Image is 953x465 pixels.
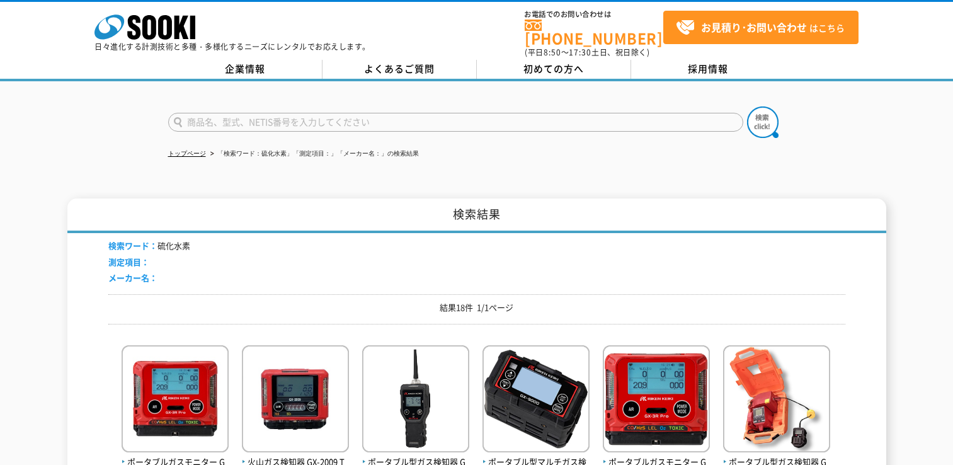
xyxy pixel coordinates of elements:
[108,256,149,268] span: 測定項目：
[723,345,830,456] img: GX-2100 typeA(メタン/酸素/硫化水素/一酸化炭素)
[242,345,349,456] img: GX-2009 TypeJ(硫化水素/二酸化硫黄)
[482,345,590,456] img: GX-9000
[67,198,886,233] h1: 検索結果
[663,11,859,44] a: お見積り･お問い合わせはこちら
[477,60,631,79] a: 初めての方へ
[523,62,584,76] span: 初めての方へ
[362,345,469,456] img: GX-Force TYPEA(CH4･O2･CO･H2S)
[168,113,743,132] input: 商品名、型式、NETIS番号を入力してください
[525,11,663,18] span: お電話でのお問い合わせは
[525,20,663,45] a: [PHONE_NUMBER]
[676,18,845,37] span: はこちら
[603,345,710,456] img: GX-3R Pro(メタン/酸素/硫化水素/一酸化炭素/二酸化硫黄)
[108,301,845,314] p: 結果18件 1/1ページ
[122,345,229,456] img: GX-3R Pro(硫化水素/二酸化硫黄)
[569,47,591,58] span: 17:30
[108,239,157,251] span: 検索ワード：
[208,147,419,161] li: 「検索ワード：硫化水素」「測定項目：」「メーカー名：」の検索結果
[701,20,807,35] strong: お見積り･お問い合わせ
[322,60,477,79] a: よくあるご質問
[108,239,190,253] li: 硫化水素
[108,272,157,284] span: メーカー名：
[168,150,206,157] a: トップページ
[747,106,779,138] img: btn_search.png
[631,60,785,79] a: 採用情報
[544,47,561,58] span: 8:50
[168,60,322,79] a: 企業情報
[525,47,649,58] span: (平日 ～ 土日、祝日除く)
[94,43,370,50] p: 日々進化する計測技術と多種・多様化するニーズにレンタルでお応えします。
